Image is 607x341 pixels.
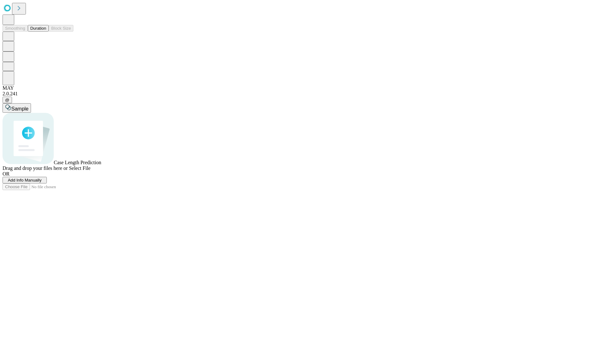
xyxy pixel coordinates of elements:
[5,98,9,102] span: @
[54,160,101,165] span: Case Length Prediction
[28,25,49,32] button: Duration
[3,91,604,97] div: 2.0.241
[69,165,90,171] span: Select File
[3,103,31,113] button: Sample
[3,171,9,176] span: OR
[3,165,68,171] span: Drag and drop your files here or
[3,25,28,32] button: Smoothing
[3,97,12,103] button: @
[3,177,47,183] button: Add Info Manually
[49,25,73,32] button: Block Size
[3,85,604,91] div: MAY
[11,106,28,111] span: Sample
[8,178,42,182] span: Add Info Manually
